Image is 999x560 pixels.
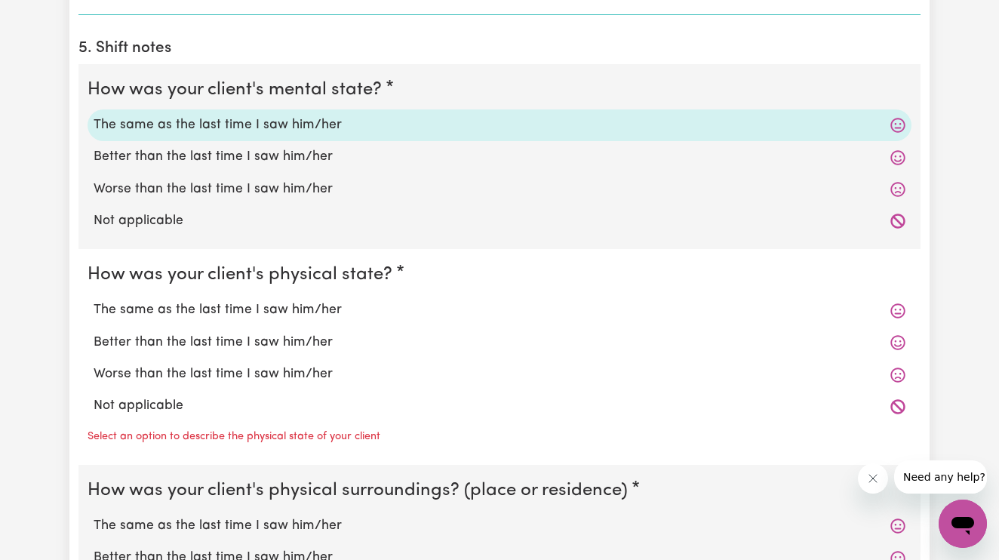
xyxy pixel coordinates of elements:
[858,463,888,494] iframe: Close message
[78,39,921,58] h2: 5. Shift notes
[88,261,398,288] legend: How was your client's physical state?
[94,147,905,167] label: Better than the last time I saw him/her
[94,333,905,352] label: Better than the last time I saw him/her
[88,429,380,445] p: Select an option to describe the physical state of your client
[88,477,634,504] legend: How was your client's physical surroundings? (place or residence)
[94,300,905,320] label: The same as the last time I saw him/her
[94,396,905,416] label: Not applicable
[894,460,987,494] iframe: Message from company
[939,500,987,548] iframe: Button to launch messaging window
[94,180,905,199] label: Worse than the last time I saw him/her
[94,365,905,384] label: Worse than the last time I saw him/her
[94,115,905,135] label: The same as the last time I saw him/her
[88,76,388,103] legend: How was your client's mental state?
[94,211,905,231] label: Not applicable
[94,516,905,536] label: The same as the last time I saw him/her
